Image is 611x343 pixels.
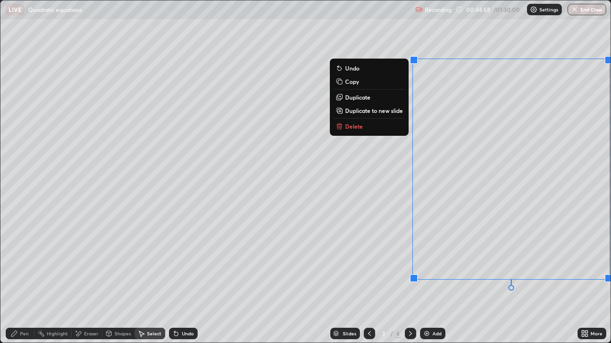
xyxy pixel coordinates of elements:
p: Duplicate to new slide [345,107,403,114]
img: class-settings-icons [530,6,537,13]
button: Copy [334,76,405,87]
p: Recording [425,6,452,13]
div: Shapes [115,331,131,336]
div: 3 [379,331,389,336]
button: Duplicate [334,91,405,103]
img: end-class-cross [571,6,579,13]
img: recording.375f2c34.svg [415,6,423,13]
p: Duplicate [345,93,370,101]
p: LIVE [9,6,21,13]
div: Select [147,331,161,336]
p: Settings [539,7,558,12]
button: Undo [334,62,405,74]
div: / [390,331,393,336]
button: End Class [568,4,606,15]
img: add-slide-button [423,330,431,337]
div: Slides [343,331,356,336]
div: 4 [395,329,401,338]
div: Pen [20,331,29,336]
div: Highlight [47,331,68,336]
p: Quadratic equations [28,6,82,13]
div: More [590,331,602,336]
div: Add [432,331,442,336]
button: Duplicate to new slide [334,105,405,116]
p: Delete [345,122,363,130]
button: Delete [334,121,405,132]
div: Eraser [84,331,98,336]
p: Undo [345,64,359,72]
p: Copy [345,78,359,85]
div: Undo [182,331,194,336]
